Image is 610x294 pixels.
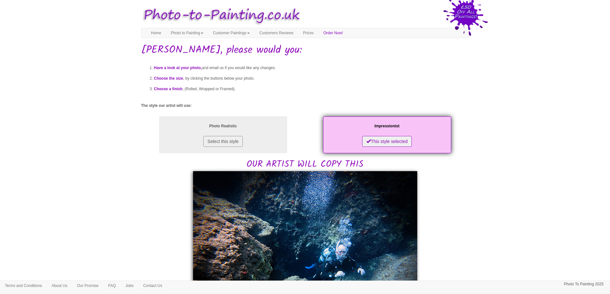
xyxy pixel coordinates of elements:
[154,87,183,91] span: Choose a finish
[154,73,469,84] li: , by clicking the buttons below your photo.
[166,123,281,130] p: Photo Realistic
[319,28,348,38] a: Order Now!
[138,281,167,290] a: Contact Us
[103,281,121,290] a: FAQ
[154,76,183,81] span: Choose the size
[329,123,445,130] p: Impressionist
[141,115,469,170] h2: OUR ARTIST WILL COPY THIS
[141,103,192,108] label: The style our artist will use:
[141,44,469,56] h1: [PERSON_NAME], please would you:
[362,136,412,147] button: This style selected
[121,281,138,290] a: Jobs
[154,66,202,70] span: Have a look at your photo,
[154,84,469,94] li: , (Rolled, Wrapped or Framed).
[154,63,469,73] li: and email us if you would like any changes.
[255,28,298,38] a: Customers Reviews
[564,281,604,288] p: Photo To Painting 2025
[166,28,208,38] a: Photo to Painting
[208,28,255,38] a: Customer Paintings
[47,281,72,290] a: About Us
[138,3,302,28] img: Photo to Painting
[146,28,166,38] a: Home
[298,28,318,38] a: Prices
[203,136,243,147] button: Select this style
[72,281,103,290] a: Our Promise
